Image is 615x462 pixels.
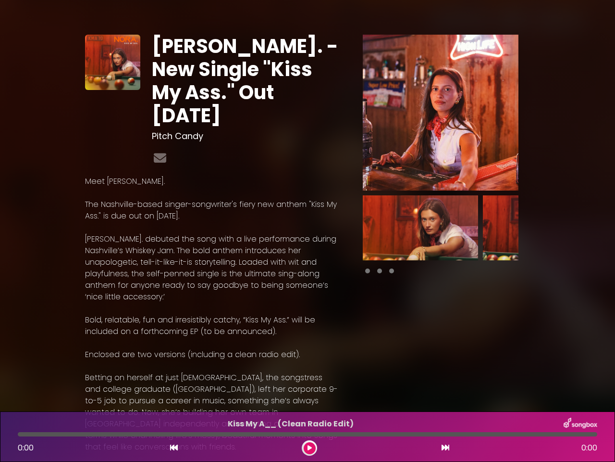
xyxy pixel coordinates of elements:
span: 0:00 [18,442,34,453]
img: MW4ZOMCiTbmgSh0YpAra [85,35,140,90]
p: [PERSON_NAME]. debuted the song with a live performance during Nashville’s Whiskey Jam. The bold ... [85,233,340,303]
p: Enclosed are two versions (including a clean radio edit). [85,349,340,360]
h3: Pitch Candy [152,131,340,141]
p: Betting on herself at just [DEMOGRAPHIC_DATA], the songstress and college graduate ([GEOGRAPHIC_D... [85,372,340,453]
p: Meet [PERSON_NAME]. [85,176,340,187]
p: Bold, relatable, fun and irresistibly catchy, “Kiss My Ass.” will be included on a forthcoming EP... [85,314,340,337]
span: 0:00 [581,442,597,454]
img: YIuH6oxMTzmPvYh87MTY [483,195,598,260]
img: TqmSa9eWTBqZmSZjFrUG [363,195,478,260]
img: songbox-logo-white.png [564,418,597,430]
h1: [PERSON_NAME]. - New Single "Kiss My Ass." Out [DATE] [152,35,340,127]
p: The Nashville-based singer-songwriter's fiery new anthem "Kiss My Ass." is due out on [DATE]. [85,199,340,222]
img: Main Media [363,35,518,191]
p: Kiss My A__ (Clean Radio Edit) [18,418,564,430]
